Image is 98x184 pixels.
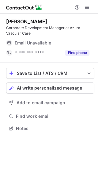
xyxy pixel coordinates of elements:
button: save-profile-one-click [6,68,94,79]
span: Email Unavailable [15,40,51,46]
button: AI write personalized message [6,82,94,94]
span: Notes [16,126,92,131]
button: Notes [6,124,94,133]
div: [PERSON_NAME] [6,18,47,25]
span: AI write personalized message [17,86,82,90]
button: Reveal Button [65,50,89,56]
button: Add to email campaign [6,97,94,108]
div: Corporate Development Manager at Azura Vascular Care [6,25,94,36]
img: ContactOut v5.3.10 [6,4,43,11]
div: Save to List / ATS / CRM [17,71,84,76]
span: Add to email campaign [17,100,65,105]
button: Find work email [6,112,94,121]
span: Find work email [16,113,92,119]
